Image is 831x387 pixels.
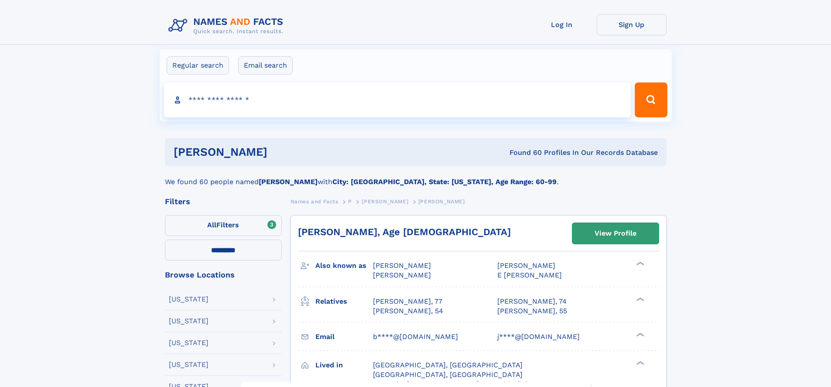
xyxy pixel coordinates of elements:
[362,199,408,205] span: [PERSON_NAME]
[572,223,659,244] a: View Profile
[298,226,511,237] a: [PERSON_NAME], Age [DEMOGRAPHIC_DATA]
[634,261,645,267] div: ❯
[595,223,636,243] div: View Profile
[169,318,209,325] div: [US_STATE]
[165,166,667,187] div: We found 60 people named with .
[388,148,658,158] div: Found 60 Profiles In Our Records Database
[497,261,555,270] span: [PERSON_NAME]
[315,258,373,273] h3: Also known as
[174,147,389,158] h1: [PERSON_NAME]
[207,221,216,229] span: All
[497,271,562,279] span: E [PERSON_NAME]
[165,271,282,279] div: Browse Locations
[527,14,597,35] a: Log In
[373,297,442,306] a: [PERSON_NAME], 77
[169,339,209,346] div: [US_STATE]
[497,306,567,316] a: [PERSON_NAME], 55
[238,56,293,75] label: Email search
[418,199,465,205] span: [PERSON_NAME]
[373,306,443,316] a: [PERSON_NAME], 54
[169,361,209,368] div: [US_STATE]
[315,329,373,344] h3: Email
[165,215,282,236] label: Filters
[634,360,645,366] div: ❯
[362,196,408,207] a: [PERSON_NAME]
[634,332,645,337] div: ❯
[169,296,209,303] div: [US_STATE]
[315,294,373,309] h3: Relatives
[165,198,282,205] div: Filters
[373,261,431,270] span: [PERSON_NAME]
[597,14,667,35] a: Sign Up
[373,271,431,279] span: [PERSON_NAME]
[634,296,645,302] div: ❯
[348,199,352,205] span: P
[291,196,339,207] a: Names and Facts
[497,297,567,306] a: [PERSON_NAME], 74
[315,358,373,373] h3: Lived in
[373,361,523,369] span: [GEOGRAPHIC_DATA], [GEOGRAPHIC_DATA]
[167,56,229,75] label: Regular search
[165,14,291,38] img: Logo Names and Facts
[373,370,523,379] span: [GEOGRAPHIC_DATA], [GEOGRAPHIC_DATA]
[332,178,557,186] b: City: [GEOGRAPHIC_DATA], State: [US_STATE], Age Range: 60-99
[635,82,667,117] button: Search Button
[259,178,318,186] b: [PERSON_NAME]
[348,196,352,207] a: P
[164,82,631,117] input: search input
